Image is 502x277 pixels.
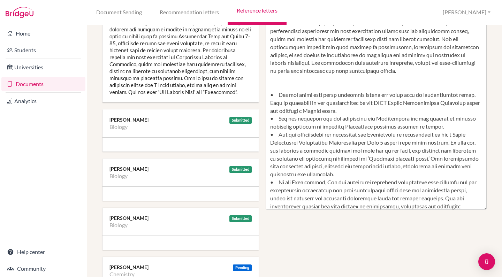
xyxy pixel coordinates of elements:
[1,245,85,259] a: Help center
[229,117,252,124] div: Submitted
[1,43,85,57] a: Students
[229,166,252,173] div: Submitted
[1,26,85,40] a: Home
[109,166,252,172] div: [PERSON_NAME]
[478,253,495,270] div: Open Intercom Messenger
[109,123,128,130] li: Biology
[229,215,252,222] div: Submitted
[6,7,33,18] img: Bridge-U
[109,215,252,222] div: [PERSON_NAME]
[440,6,494,19] button: [PERSON_NAME]
[1,77,85,91] a: Documents
[109,264,252,271] div: [PERSON_NAME]
[1,94,85,108] a: Analytics
[109,222,128,229] li: Biology
[109,172,128,179] li: Biology
[1,262,85,276] a: Community
[233,264,252,271] div: Pending
[1,60,85,74] a: Universities
[109,116,252,123] div: [PERSON_NAME]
